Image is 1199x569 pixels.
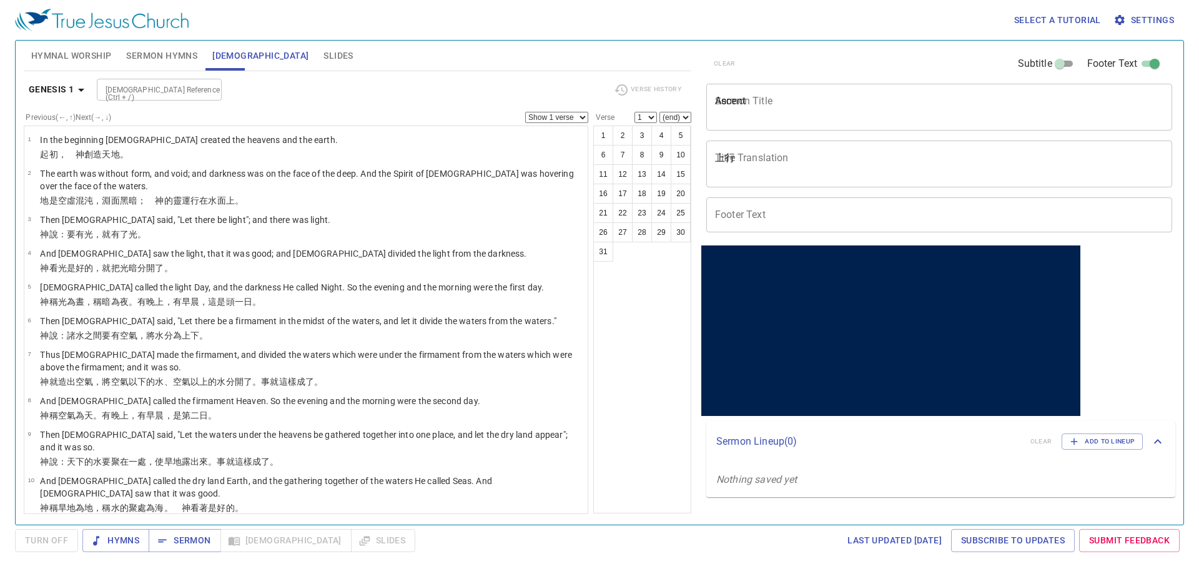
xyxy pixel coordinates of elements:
button: 6 [593,145,613,165]
wh430: 稱 [49,410,217,420]
wh7121: 光 [58,297,262,307]
p: 神 [40,262,526,274]
button: 29 [651,222,671,242]
wh776: ，稱 [93,503,244,513]
p: In the beginning [DEMOGRAPHIC_DATA] created the heavens and the earth. [40,134,338,146]
wh7549: ，將水 [137,330,208,340]
b: Genesis 1 [29,82,74,97]
p: Then [DEMOGRAPHIC_DATA] said, "Let there be a firmament in the midst of the waters, and let it di... [40,315,556,327]
button: 12 [613,164,633,184]
wh559: ：諸水 [58,330,209,340]
span: [DEMOGRAPHIC_DATA] [212,48,308,64]
button: 1 [593,126,613,146]
label: Previous (←, ↑) Next (→, ↓) [26,114,111,121]
span: Hymns [92,533,139,548]
p: [DEMOGRAPHIC_DATA] called the light Day, and the darkness He called Night. So the evening and the... [40,281,544,294]
p: 神 [40,295,544,308]
p: Then [DEMOGRAPHIC_DATA] said, "Let the waters under the heavens be gathered together into one pla... [40,428,584,453]
span: 8 [27,397,31,403]
wh430: 稱 [49,297,262,307]
button: Settings [1111,9,1179,32]
button: 7 [613,145,633,165]
wh216: 是好的 [67,263,173,273]
wh3004: 為地 [76,503,244,513]
button: 22 [613,203,633,223]
span: 5 [27,283,31,290]
wh1961: 光 [84,229,146,239]
wh8414: 混沌 [76,195,244,205]
button: 13 [632,164,652,184]
wh7225: ， 神 [58,149,129,159]
button: 30 [671,222,691,242]
button: 19 [651,184,671,204]
wh5921: 的水 [208,377,323,387]
span: Submit Feedback [1089,533,1170,548]
wh3651: 。 [314,377,323,387]
span: 6 [27,317,31,324]
span: Subscribe to Updates [961,533,1065,548]
wh8064: 下的水 [76,457,279,467]
button: 4 [651,126,671,146]
wh7220: 光 [58,263,173,273]
wh430: 的靈 [164,195,244,205]
button: 11 [593,164,613,184]
p: 地 [40,194,584,207]
wh4723: 處為海 [137,503,244,513]
span: Footer Text [1087,56,1138,71]
span: Subtitle [1018,56,1052,71]
p: Sermon Lineup ( 0 ) [716,434,1020,449]
p: 起初 [40,148,338,161]
a: Submit Feedback [1079,529,1180,552]
wh430: 看著 [190,503,244,513]
wh4725: ，使旱 [146,457,279,467]
button: 14 [651,164,671,184]
p: The earth was without form, and void; and darkness was on the face of the deep. And the Spirit of... [40,167,584,192]
wh430: 看 [49,263,173,273]
span: Hymnal Worship [31,48,112,64]
wh216: ，就有了光 [93,229,146,239]
p: And [DEMOGRAPHIC_DATA] called the firmament Heaven. So the evening and the morning were the secon... [40,395,480,407]
span: 9 [27,430,31,437]
wh216: 暗 [129,263,173,273]
button: 3 [632,126,652,146]
p: And [DEMOGRAPHIC_DATA] called the dry land Earth, and the gathering together of the waters He cal... [40,475,584,500]
wh8064: 。有晚上 [93,410,217,420]
wh8064: 地 [111,149,129,159]
wh2822: 為夜 [111,297,262,307]
button: Genesis 1 [24,78,94,101]
label: Verse [593,114,614,121]
wh3915: 。有晚上 [129,297,261,307]
wh430: 說 [49,457,279,467]
p: 神 [40,455,584,468]
p: Thus [DEMOGRAPHIC_DATA] made the firmament, and divided the waters which were under the firmament... [40,349,584,374]
wh3004: 地露出來 [173,457,279,467]
span: 1 [27,136,31,142]
p: 神 [40,409,480,422]
button: 5 [671,126,691,146]
wh259: 日 [244,297,261,307]
input: Type Bible Reference [101,82,197,97]
button: Select a tutorial [1009,9,1106,32]
span: Slides [323,48,353,64]
wh8145: 日 [199,410,217,420]
button: Add to Lineup [1062,433,1143,450]
wh8432: 要有空氣 [102,330,208,340]
wh914: 為上下。 [173,330,209,340]
wh216: 。 [137,229,146,239]
button: 24 [651,203,671,223]
wh559: ：要有 [58,229,147,239]
wh8415: 面 [111,195,244,205]
p: Then [DEMOGRAPHIC_DATA] said, "Let there be light"; and there was light. [40,214,330,226]
wh914: 。事就這樣成了 [252,377,323,387]
wh1242: ，是第二 [164,410,217,420]
wh7121: 暗 [102,297,261,307]
p: 神 [40,228,330,240]
button: 31 [593,242,613,262]
wh4325: 、空氣 [164,377,323,387]
a: Subscribe to Updates [951,529,1075,552]
wh430: 稱 [49,503,244,513]
wh7549: 以下 [129,377,323,387]
wh559: ：天 [58,457,279,467]
button: 18 [632,184,652,204]
wh7307: 運行 [182,195,244,205]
